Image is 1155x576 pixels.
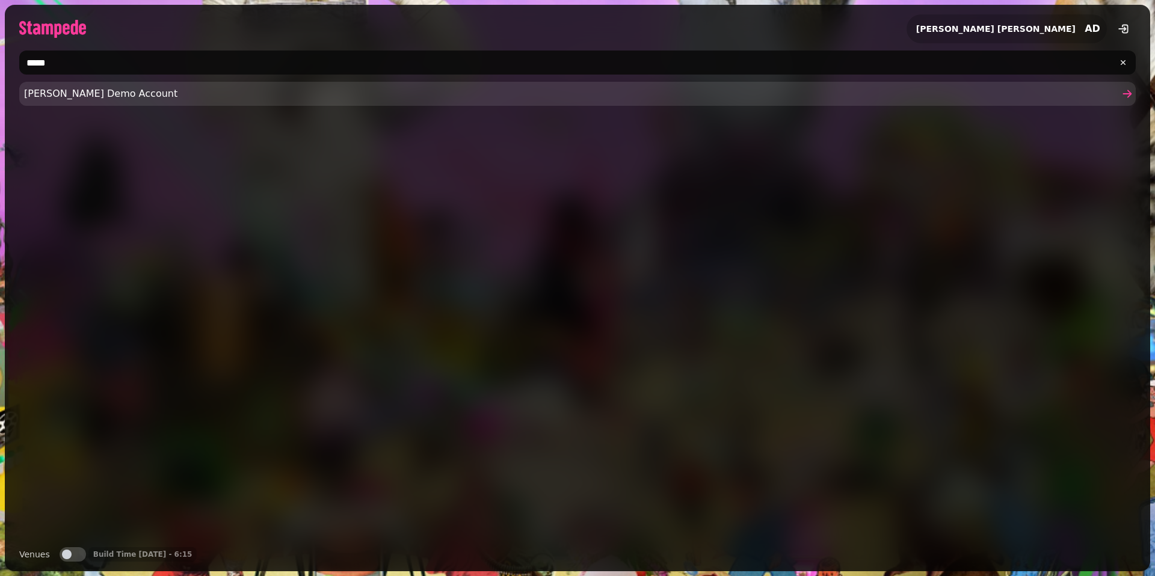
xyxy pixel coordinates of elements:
button: clear [1113,52,1133,73]
label: Venues [19,547,50,562]
span: [PERSON_NAME] Demo Account [24,87,1119,101]
span: AD [1085,24,1100,34]
p: Build Time [DATE] - 6:15 [93,550,192,559]
button: logout [1112,17,1136,41]
img: logo [19,20,86,38]
a: [PERSON_NAME] Demo Account [19,82,1136,106]
h2: [PERSON_NAME] [PERSON_NAME] [916,23,1076,35]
